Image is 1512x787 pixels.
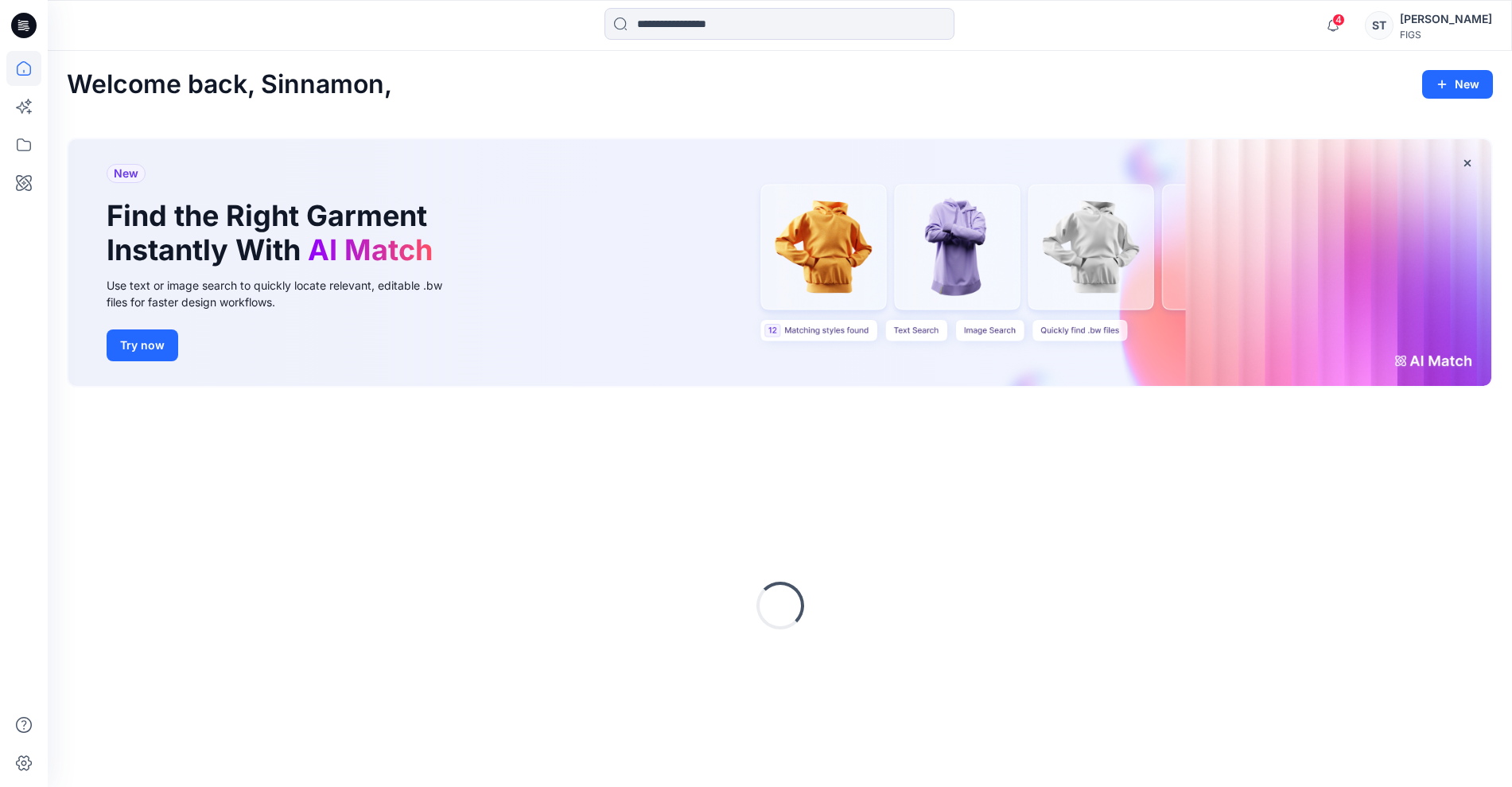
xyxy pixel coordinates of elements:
h2: Welcome back, Sinnamon, [67,70,392,99]
span: New [114,164,138,183]
button: Try now [107,329,178,361]
button: New [1422,70,1493,99]
div: [PERSON_NAME] [1400,10,1492,29]
span: 4 [1332,14,1345,26]
div: FIGS [1400,29,1492,41]
span: AI Match [308,232,433,267]
h1: Find the Right Garment Instantly With [107,199,441,267]
div: Use text or image search to quickly locate relevant, editable .bw files for faster design workflows. [107,277,464,310]
div: ST [1365,11,1393,40]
